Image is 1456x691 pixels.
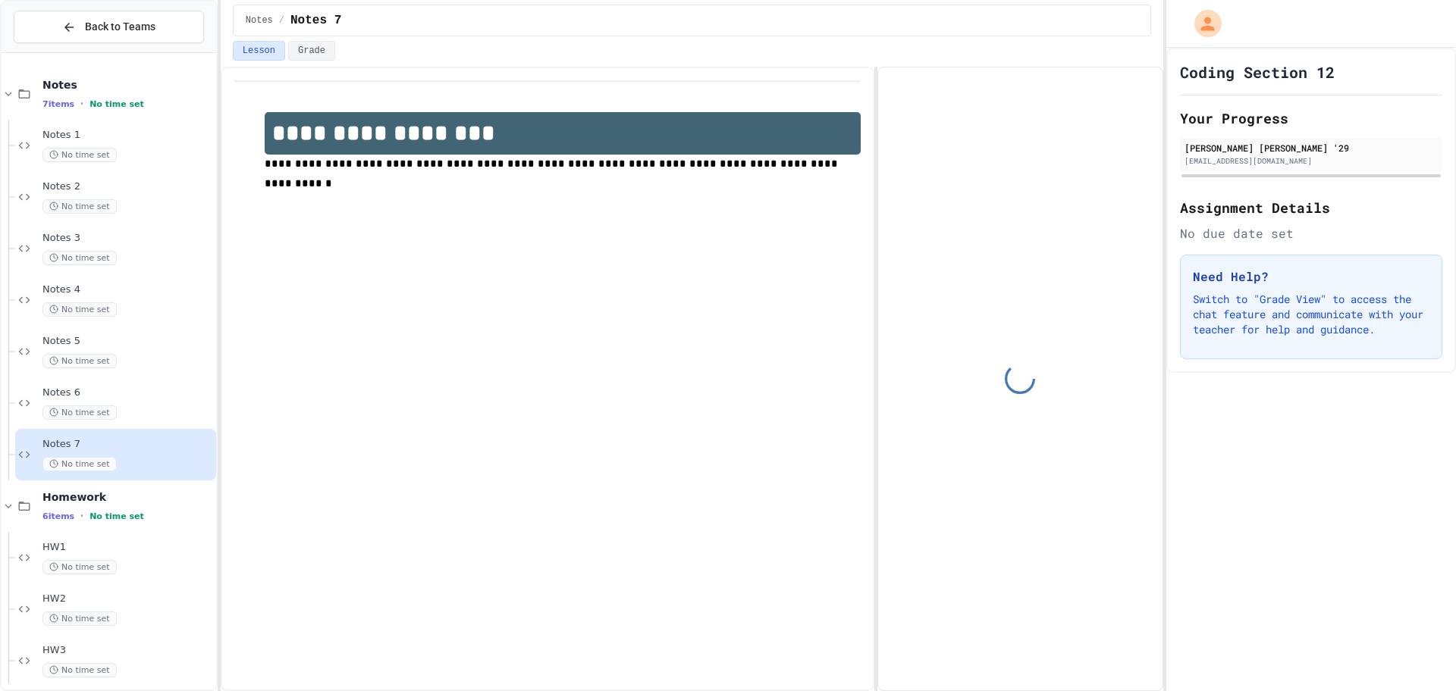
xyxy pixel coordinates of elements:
span: Notes 4 [42,283,213,296]
span: Notes 2 [42,180,213,193]
h2: Your Progress [1180,108,1442,129]
button: Back to Teams [14,11,204,43]
div: My Account [1178,6,1225,41]
span: 7 items [42,99,74,109]
div: No due date set [1180,224,1442,242]
span: Homework [42,490,213,504]
span: No time set [89,511,144,521]
span: Notes [246,14,273,27]
span: No time set [42,148,117,162]
span: No time set [42,611,117,626]
p: Switch to "Grade View" to access the chat feature and communicate with your teacher for help and ... [1193,292,1429,337]
h1: Coding Section 12 [1180,61,1335,83]
span: Notes [42,78,213,92]
span: No time set [42,405,117,420]
h3: Need Help? [1193,267,1429,286]
button: Grade [288,41,335,61]
span: • [80,98,83,110]
span: HW2 [42,593,213,605]
span: HW1 [42,541,213,554]
h2: Assignment Details [1180,197,1442,218]
span: HW3 [42,644,213,657]
div: [PERSON_NAME] [PERSON_NAME] '29 [1185,141,1438,155]
span: No time set [42,302,117,317]
span: • [80,510,83,522]
iframe: chat widget [1330,564,1441,629]
span: No time set [42,199,117,214]
button: Lesson [233,41,285,61]
span: Notes 5 [42,335,213,348]
span: / [279,14,284,27]
span: No time set [42,560,117,574]
span: No time set [42,457,117,471]
span: No time set [42,663,117,677]
span: Notes 3 [42,232,213,245]
span: Notes 1 [42,129,213,142]
span: Notes 7 [42,438,213,451]
span: Notes 7 [290,11,341,30]
span: 6 items [42,511,74,521]
iframe: chat widget [1392,630,1441,676]
span: Back to Teams [85,19,155,35]
span: Notes 6 [42,386,213,399]
div: [EMAIL_ADDRESS][DOMAIN_NAME] [1185,155,1438,167]
span: No time set [42,251,117,265]
span: No time set [42,354,117,368]
span: No time set [89,99,144,109]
